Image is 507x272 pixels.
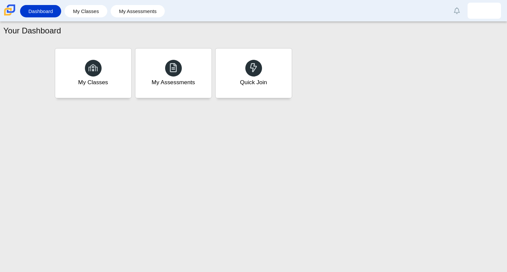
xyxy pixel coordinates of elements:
[3,12,17,18] a: Carmen School of Science & Technology
[78,78,108,87] div: My Classes
[479,5,490,16] img: tyree.jackson.Wp5Nk8
[3,25,61,36] h1: Your Dashboard
[468,3,501,19] a: tyree.jackson.Wp5Nk8
[152,78,195,87] div: My Assessments
[68,5,104,17] a: My Classes
[23,5,58,17] a: Dashboard
[55,48,132,98] a: My Classes
[240,78,267,87] div: Quick Join
[215,48,292,98] a: Quick Join
[3,3,17,17] img: Carmen School of Science & Technology
[135,48,212,98] a: My Assessments
[450,3,464,18] a: Alerts
[114,5,162,17] a: My Assessments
